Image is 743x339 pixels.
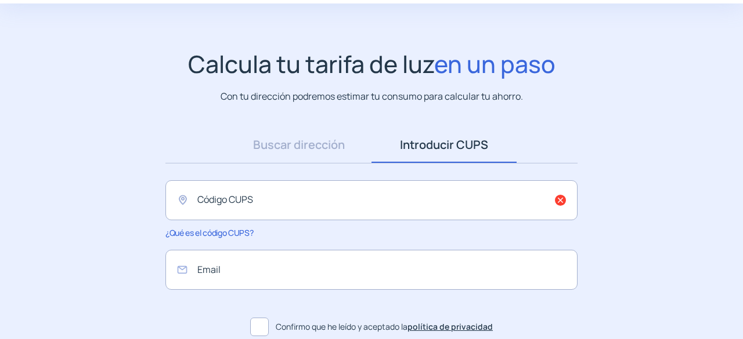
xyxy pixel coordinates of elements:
span: Confirmo que he leído y aceptado la [276,320,493,333]
p: Con tu dirección podremos estimar tu consumo para calcular tu ahorro. [221,89,523,104]
span: en un paso [434,48,556,80]
a: Buscar dirección [226,127,371,163]
a: Introducir CUPS [371,127,517,163]
h1: Calcula tu tarifa de luz [188,50,556,78]
span: ¿Qué es el código CUPS? [165,227,253,238]
a: política de privacidad [407,321,493,332]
